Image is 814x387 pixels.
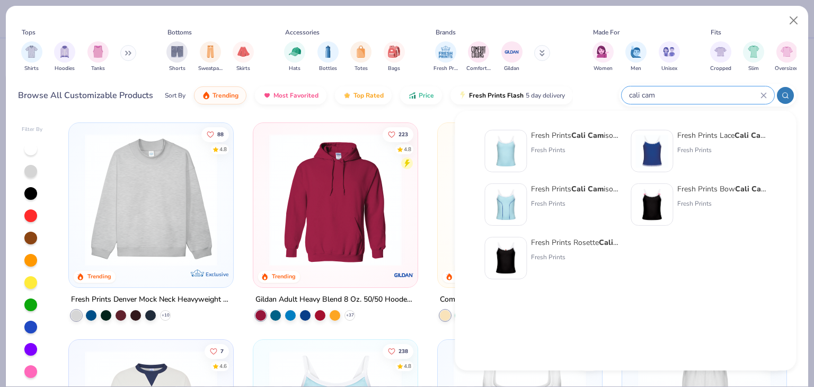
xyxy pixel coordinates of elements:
[659,41,680,73] div: filter for Unisex
[531,237,620,248] div: Fresh Prints Rosette isole Top
[531,145,620,155] div: Fresh Prints
[353,91,384,100] span: Top Rated
[743,41,764,73] div: filter for Slim
[25,46,38,58] img: Shirts Image
[264,134,407,266] img: 01756b78-01f6-4cc6-8d8a-3c30c1a0c8ac
[433,41,458,73] button: filter button
[263,91,271,100] img: most_fav.gif
[593,28,620,37] div: Made For
[21,41,42,73] div: filter for Shirts
[233,41,254,73] button: filter button
[625,41,647,73] button: filter button
[531,199,620,208] div: Fresh Prints
[87,41,109,73] button: filter button
[169,65,185,73] span: Shorts
[255,293,415,306] div: Gildan Adult Heavy Blend 8 Oz. 50/50 Hooded Sweatshirt
[471,44,486,60] img: Comfort Colors Image
[317,41,339,73] button: filter button
[166,41,188,73] div: filter for Shorts
[531,252,620,262] div: Fresh Prints
[592,41,614,73] button: filter button
[504,65,519,73] span: Gildan
[355,65,368,73] span: Totes
[677,145,766,155] div: Fresh Prints
[625,41,647,73] div: filter for Men
[322,46,334,58] img: Bottles Image
[659,41,680,73] button: filter button
[343,91,351,100] img: TopRated.gif
[400,86,442,104] button: Price
[91,65,105,73] span: Tanks
[388,65,400,73] span: Bags
[319,65,337,73] span: Bottles
[92,46,104,58] img: Tanks Image
[198,65,223,73] span: Sweatpants
[399,131,408,137] span: 223
[221,348,224,354] span: 7
[599,238,631,248] strong: Cali Cam
[635,135,668,168] img: d2e93f27-f460-4e7a-bcfc-75916c5962f1
[438,44,454,60] img: Fresh Prints Image
[87,41,109,73] div: filter for Tanks
[714,46,727,58] img: Cropped Image
[571,184,604,194] strong: Cali Cam
[18,89,153,102] div: Browse All Customizable Products
[384,41,405,73] div: filter for Bags
[748,46,759,58] img: Slim Image
[450,86,573,104] button: Fresh Prints Flash5 day delivery
[388,46,400,58] img: Bags Image
[440,293,583,306] div: Comfort Colors Adult Heavyweight T-Shirt
[165,91,185,100] div: Sort By
[743,41,764,73] button: filter button
[663,46,675,58] img: Unisex Image
[171,46,183,58] img: Shorts Image
[469,91,524,100] span: Fresh Prints Flash
[489,135,522,168] img: a25d9891-da96-49f3-a35e-76288174bf3a
[220,145,227,153] div: 4.8
[784,11,804,31] button: Close
[236,65,250,73] span: Skirts
[71,293,231,306] div: Fresh Prints Denver Mock Neck Heavyweight Sweatshirt
[218,131,224,137] span: 88
[289,65,300,73] span: Hats
[504,44,520,60] img: Gildan Image
[205,344,229,358] button: Like
[273,91,318,100] span: Most Favorited
[162,312,170,319] span: + 10
[237,46,250,58] img: Skirts Image
[198,41,223,73] div: filter for Sweatpants
[79,134,223,266] img: f5d85501-0dbb-4ee4-b115-c08fa3845d83
[346,312,354,319] span: + 37
[635,188,668,221] img: c186e665-251a-47c8-98ac-0adcdfc37056
[711,28,721,37] div: Fits
[710,41,731,73] div: filter for Cropped
[22,126,43,134] div: Filter By
[661,65,677,73] span: Unisex
[735,184,767,194] strong: Cali Cam
[677,183,766,195] div: Fresh Prints Bow isole Top
[317,41,339,73] div: filter for Bottles
[404,145,411,153] div: 4.8
[775,41,799,73] button: filter button
[592,41,614,73] div: filter for Women
[166,41,188,73] button: filter button
[284,41,305,73] button: filter button
[775,65,799,73] span: Oversized
[735,130,767,140] strong: Cali Cam
[21,41,42,73] button: filter button
[571,130,604,140] strong: Cali Cam
[167,28,192,37] div: Bottoms
[419,91,434,100] span: Price
[335,86,392,104] button: Top Rated
[220,362,227,370] div: 4.6
[350,41,371,73] button: filter button
[489,188,522,221] img: c9278497-07b0-4b89-88bf-435e93a5fff2
[526,90,565,102] span: 5 day delivery
[631,65,641,73] span: Men
[205,46,216,58] img: Sweatpants Image
[59,46,70,58] img: Hoodies Image
[384,41,405,73] button: filter button
[448,134,591,266] img: 029b8af0-80e6-406f-9fdc-fdf898547912
[285,28,320,37] div: Accessories
[198,41,223,73] button: filter button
